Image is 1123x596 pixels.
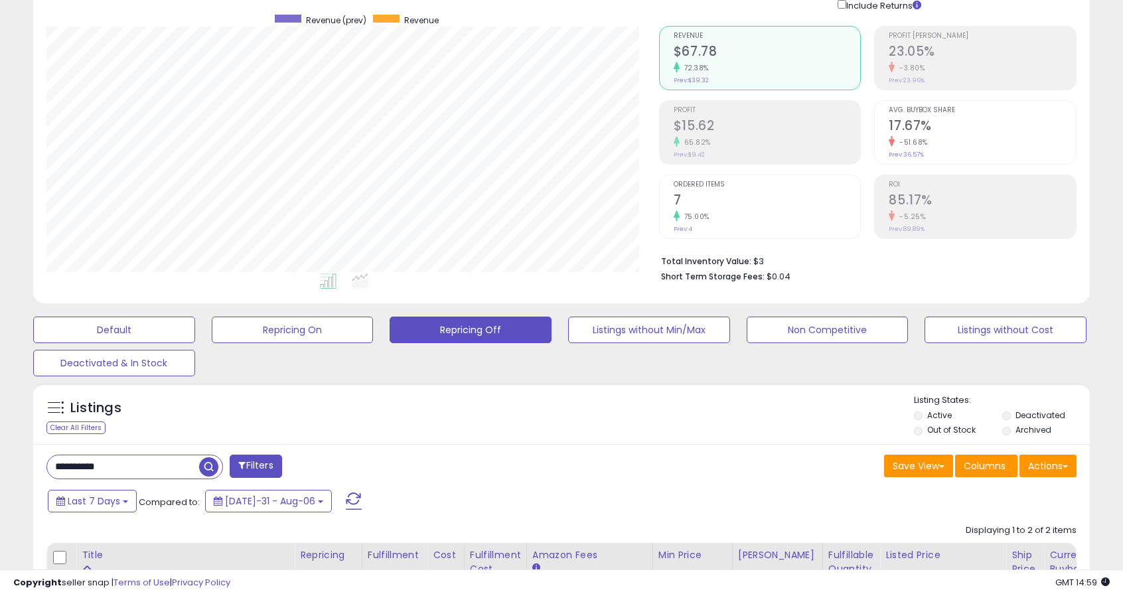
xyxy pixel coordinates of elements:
[390,317,552,343] button: Repricing Off
[225,494,315,508] span: [DATE]-31 - Aug-06
[674,192,861,210] h2: 7
[889,76,925,84] small: Prev: 23.96%
[1055,576,1110,589] span: 2025-08-14 14:59 GMT
[1019,455,1077,477] button: Actions
[674,44,861,62] h2: $67.78
[1015,424,1051,435] label: Archived
[925,317,1086,343] button: Listings without Cost
[433,548,459,562] div: Cost
[13,576,62,589] strong: Copyright
[674,118,861,136] h2: $15.62
[914,394,1089,407] p: Listing States:
[828,548,874,576] div: Fulfillable Quantity
[884,455,953,477] button: Save View
[532,548,647,562] div: Amazon Fees
[927,410,952,421] label: Active
[674,76,709,84] small: Prev: $39.32
[661,256,751,267] b: Total Inventory Value:
[674,107,861,114] span: Profit
[680,212,710,222] small: 75.00%
[205,490,332,512] button: [DATE]-31 - Aug-06
[889,33,1076,40] span: Profit [PERSON_NAME]
[966,524,1077,537] div: Displaying 1 to 2 of 2 items
[68,494,120,508] span: Last 7 Days
[889,192,1076,210] h2: 85.17%
[889,107,1076,114] span: Avg. Buybox Share
[674,225,692,233] small: Prev: 4
[767,270,790,283] span: $0.04
[895,137,928,147] small: -51.68%
[895,63,925,73] small: -3.80%
[674,33,861,40] span: Revenue
[927,424,976,435] label: Out of Stock
[306,15,366,26] span: Revenue (prev)
[212,317,374,343] button: Repricing On
[680,137,711,147] small: 65.82%
[661,271,765,282] b: Short Term Storage Fees:
[1049,548,1118,576] div: Current Buybox Price
[404,15,439,26] span: Revenue
[13,577,230,589] div: seller snap | |
[674,151,705,159] small: Prev: $9.42
[368,548,421,562] div: Fulfillment
[33,350,195,376] button: Deactivated & In Stock
[889,151,924,159] small: Prev: 36.57%
[738,548,817,562] div: [PERSON_NAME]
[48,490,137,512] button: Last 7 Days
[955,455,1017,477] button: Columns
[568,317,730,343] button: Listings without Min/Max
[889,118,1076,136] h2: 17.67%
[46,421,106,434] div: Clear All Filters
[172,576,230,589] a: Privacy Policy
[139,496,200,508] span: Compared to:
[964,459,1006,473] span: Columns
[1015,410,1065,421] label: Deactivated
[661,252,1067,268] li: $3
[1011,548,1038,576] div: Ship Price
[658,548,727,562] div: Min Price
[747,317,909,343] button: Non Competitive
[82,548,289,562] div: Title
[300,548,356,562] div: Repricing
[674,181,861,188] span: Ordered Items
[70,399,121,417] h5: Listings
[889,44,1076,62] h2: 23.05%
[33,317,195,343] button: Default
[470,548,521,576] div: Fulfillment Cost
[889,181,1076,188] span: ROI
[895,212,925,222] small: -5.25%
[113,576,170,589] a: Terms of Use
[680,63,709,73] small: 72.38%
[230,455,281,478] button: Filters
[889,225,925,233] small: Prev: 89.89%
[885,548,1000,562] div: Listed Price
